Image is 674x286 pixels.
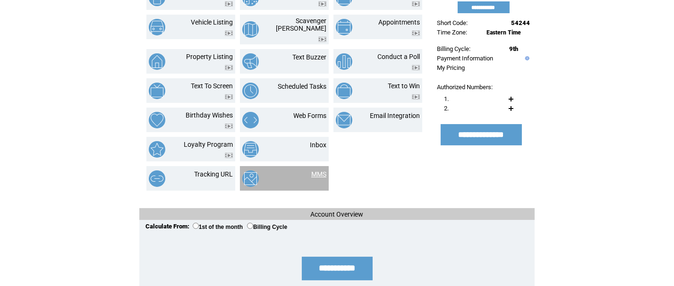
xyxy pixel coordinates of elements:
a: Appointments [378,18,420,26]
span: Authorized Numbers: [437,84,493,91]
a: Tracking URL [194,170,233,178]
a: Payment Information [437,55,493,62]
img: text-to-screen.png [149,83,165,99]
img: video.png [412,1,420,7]
img: video.png [318,37,326,42]
img: birthday-wishes.png [149,112,165,128]
a: Vehicle Listing [191,18,233,26]
label: 1st of the month [193,224,243,230]
a: Inbox [310,141,326,149]
img: appointments.png [336,19,352,35]
a: Conduct a Poll [377,53,420,60]
a: Text to Win [388,82,420,90]
img: web-forms.png [242,112,259,128]
img: help.gif [523,56,529,60]
span: Eastern Time [486,29,521,36]
img: video.png [318,1,326,7]
img: inbox.png [242,141,259,158]
a: Scavenger [PERSON_NAME] [276,17,326,32]
a: Scheduled Tasks [278,83,326,90]
span: 54244 [511,19,530,26]
span: Time Zone: [437,29,467,36]
img: video.png [225,65,233,70]
span: Billing Cycle: [437,45,470,52]
img: video.png [225,94,233,100]
img: video.png [225,1,233,7]
input: Billing Cycle [247,223,253,229]
img: email-integration.png [336,112,352,128]
a: Birthday Wishes [186,111,233,119]
img: tracking-url.png [149,170,165,187]
a: Web Forms [293,112,326,119]
input: 1st of the month [193,223,199,229]
img: video.png [412,94,420,100]
a: MMS [311,170,326,178]
img: video.png [412,31,420,36]
img: video.png [225,124,233,129]
span: Account Overview [311,210,364,218]
a: Text Buzzer [292,53,326,61]
img: video.png [412,65,420,70]
span: 2. [444,105,449,112]
a: Text To Screen [191,82,233,90]
img: scavenger-hunt.png [242,21,259,38]
a: Loyalty Program [184,141,233,148]
img: property-listing.png [149,53,165,70]
img: text-buzzer.png [242,53,259,70]
img: mms.png [242,170,259,187]
img: scheduled-tasks.png [242,83,259,99]
span: Calculate From: [145,223,189,230]
img: conduct-a-poll.png [336,53,352,70]
img: video.png [225,153,233,158]
a: My Pricing [437,64,465,71]
label: Billing Cycle [247,224,287,230]
img: text-to-win.png [336,83,352,99]
img: video.png [225,31,233,36]
img: vehicle-listing.png [149,19,165,35]
span: 1. [444,95,449,102]
img: loyalty-program.png [149,141,165,158]
span: Short Code: [437,19,468,26]
span: 9th [509,45,518,52]
a: Email Integration [370,112,420,119]
a: Property Listing [186,53,233,60]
